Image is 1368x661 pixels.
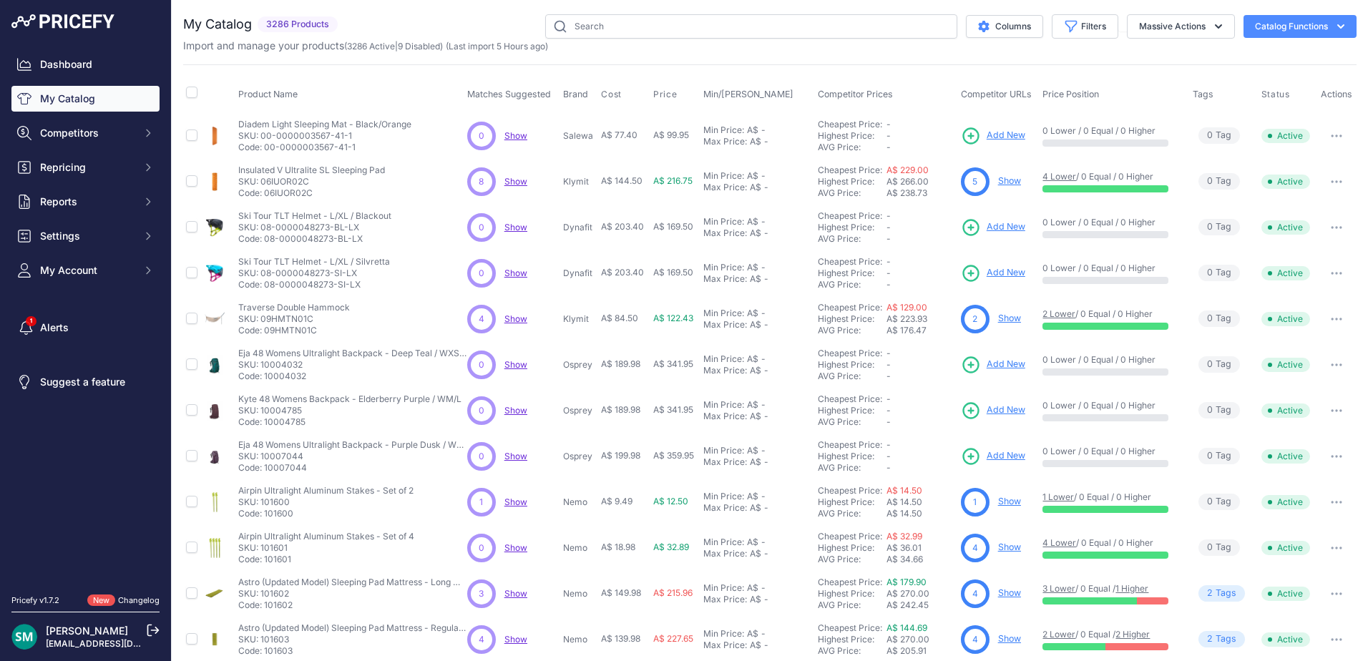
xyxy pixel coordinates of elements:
a: Alerts [11,315,160,341]
span: Show [504,634,527,645]
a: Show [504,542,527,553]
p: 0 Lower / 0 Equal / 0 Higher [1042,217,1178,228]
p: 0 Lower / 0 Equal / 0 Higher [1042,446,1178,457]
button: Status [1261,89,1293,100]
a: Show [504,268,527,278]
span: - [886,405,891,416]
div: Max Price: [703,456,747,468]
a: Add New [961,263,1025,283]
h2: My Catalog [183,14,252,34]
a: 1 Higher [1115,583,1148,594]
p: SKU: 10004785 [238,405,461,416]
span: Show [504,359,527,370]
div: - [761,227,768,239]
a: Cheapest Price: [818,256,882,267]
a: Cheapest Price: [818,622,882,633]
span: - [886,451,891,461]
span: Active [1261,175,1310,189]
p: Traverse Double Hammock [238,302,350,313]
span: A$ 9.49 [601,496,632,506]
div: - [758,308,766,319]
span: Add New [987,403,1025,417]
span: Repricing [40,160,134,175]
span: Show [504,405,527,416]
div: - [758,399,766,411]
div: A$ [750,319,761,330]
a: Add New [961,446,1025,466]
span: Show [504,496,527,507]
p: Diadem Light Sleeping Mat - Black/Orange [238,119,411,130]
p: Code: 06IUOR02C [238,187,385,199]
span: Add New [987,220,1025,234]
span: Active [1261,403,1310,418]
span: A$ 223.93 [886,313,927,324]
div: A$ [750,273,761,285]
div: A$ [750,456,761,468]
span: A$ 216.75 [653,175,693,186]
span: A$ 84.50 [601,313,638,323]
a: Show [998,633,1021,644]
button: Columns [966,15,1043,38]
a: 2 Lower [1042,629,1075,640]
span: 0 [479,267,484,280]
span: Tag [1198,356,1240,373]
span: Matches Suggested [467,89,551,99]
span: Active [1261,266,1310,280]
a: A$ 129.00 [886,302,927,313]
a: 2 Higher [1115,629,1150,640]
div: A$ [750,136,761,147]
span: A$ 341.95 [653,358,693,369]
input: Search [545,14,957,39]
span: Competitor Prices [818,89,893,99]
a: A$ 32.99 [886,531,922,542]
a: Changelog [118,595,160,605]
div: AVG Price: [818,187,886,199]
span: - [886,210,891,221]
span: Active [1261,358,1310,372]
span: A$ 341.95 [653,404,693,415]
p: Code: 08-0000048273-SI-LX [238,279,390,290]
div: AVG Price: [818,371,886,382]
span: Brand [563,89,588,99]
button: Repricing [11,155,160,180]
p: Eja 48 Womens Ultralight Backpack - Deep Teal / WXS/S [238,348,467,359]
p: Code: 10004032 [238,371,467,382]
span: A$ 77.40 [601,129,637,140]
span: 0 [1207,358,1213,371]
div: Max Price: [703,365,747,376]
span: Competitor URLs [961,89,1032,99]
span: A$ 203.40 [601,267,644,278]
span: 0 [479,129,484,142]
p: SKU: 06IUOR02C [238,176,385,187]
div: - [758,353,766,365]
span: Show [504,222,527,232]
span: Show [504,588,527,599]
div: Highest Price: [818,268,886,279]
a: 3 Lower [1042,583,1075,594]
a: Add New [961,126,1025,146]
div: - [761,273,768,285]
span: ( | ) [344,41,443,52]
span: 0 [1207,403,1213,417]
p: Eja 48 Womens Ultralight Backpack - Purple Dusk / WM/L [238,439,467,451]
span: Active [1261,220,1310,235]
span: 0 [1207,129,1213,142]
button: Catalog Functions [1244,15,1357,38]
a: [PERSON_NAME] [46,625,128,637]
span: - [886,142,891,152]
span: Show [504,130,527,141]
p: Code: 10004785 [238,416,461,428]
a: 9 Disabled [398,41,440,52]
a: A$ 144.69 [886,622,927,633]
a: Cheapest Price: [818,577,882,587]
span: Price Position [1042,89,1099,99]
p: 0 Lower / 0 Equal / 0 Higher [1042,354,1178,366]
div: - [758,170,766,182]
p: / 0 Equal / 0 Higher [1042,491,1178,503]
div: Min Price: [703,216,744,227]
span: Tag [1198,402,1240,418]
span: Show [504,451,527,461]
a: Add New [961,401,1025,421]
a: Show [504,176,527,187]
